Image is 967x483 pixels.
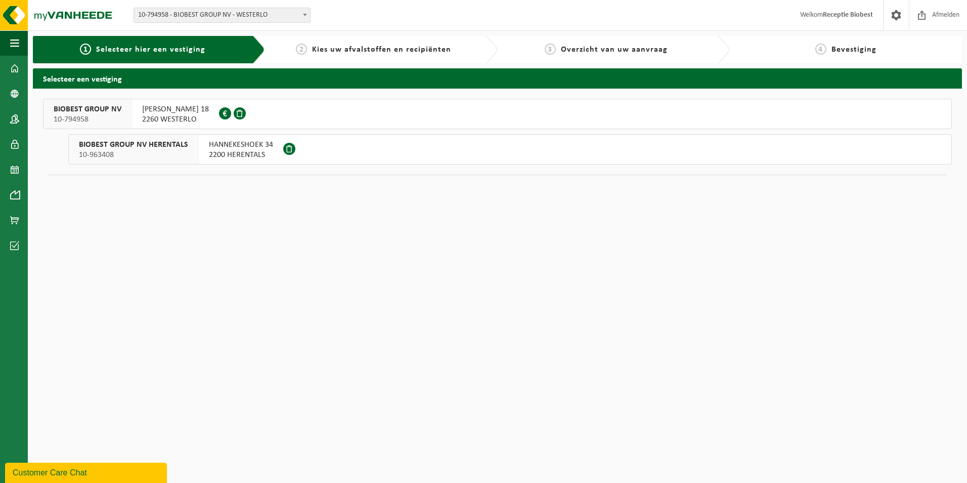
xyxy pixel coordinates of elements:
[134,8,310,22] span: 10-794958 - BIOBEST GROUP NV - WESTERLO
[142,114,209,125] span: 2260 WESTERLO
[54,114,121,125] span: 10-794958
[68,134,952,165] button: BIOBEST GROUP NV HERENTALS 10-963408 HANNEKESHOEK 342200 HERENTALS
[209,150,273,160] span: 2200 HERENTALS
[54,104,121,114] span: BIOBEST GROUP NV
[142,104,209,114] span: [PERSON_NAME] 18
[80,44,91,55] span: 1
[545,44,556,55] span: 3
[823,11,873,19] strong: Receptie Biobest
[815,44,826,55] span: 4
[79,140,188,150] span: BIOBEST GROUP NV HERENTALS
[33,68,962,88] h2: Selecteer een vestiging
[5,461,169,483] iframe: chat widget
[209,140,273,150] span: HANNEKESHOEK 34
[296,44,307,55] span: 2
[831,46,876,54] span: Bevestiging
[96,46,205,54] span: Selecteer hier een vestiging
[43,99,952,129] button: BIOBEST GROUP NV 10-794958 [PERSON_NAME] 182260 WESTERLO
[561,46,668,54] span: Overzicht van uw aanvraag
[312,46,451,54] span: Kies uw afvalstoffen en recipiënten
[79,150,188,160] span: 10-963408
[134,8,311,23] span: 10-794958 - BIOBEST GROUP NV - WESTERLO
